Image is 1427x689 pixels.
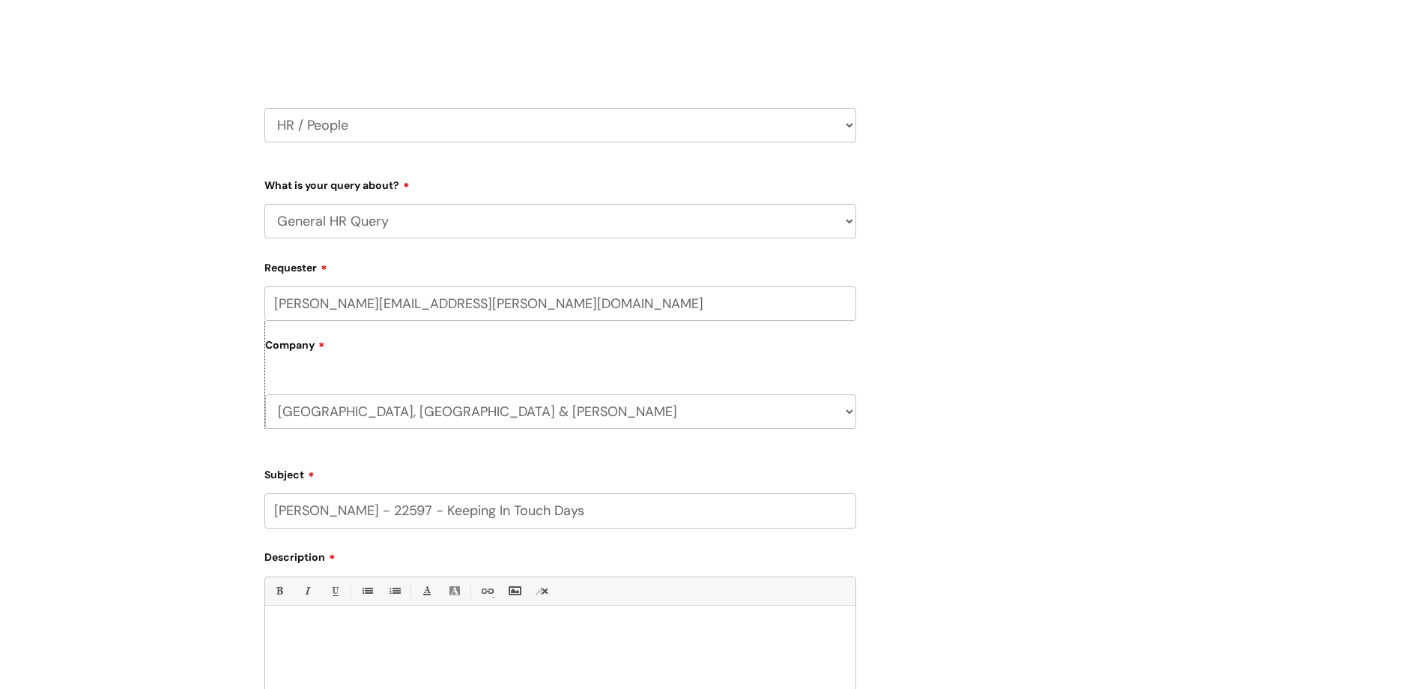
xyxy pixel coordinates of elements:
a: Link [477,582,496,601]
label: Description [264,546,856,564]
input: Email [264,286,856,321]
label: Requester [264,256,856,274]
label: What is your query about? [264,174,856,192]
a: • Unordered List (Ctrl-Shift-7) [357,582,376,601]
a: 1. Ordered List (Ctrl-Shift-8) [385,582,404,601]
label: Subject [264,463,856,481]
a: Font Color [417,582,436,601]
a: Back Color [445,582,464,601]
a: Bold (Ctrl-B) [270,582,288,601]
a: Insert Image... [505,582,524,601]
label: Company [265,334,856,367]
h2: Select issue type [264,31,856,59]
a: Underline(Ctrl-U) [325,582,344,601]
a: Italic (Ctrl-I) [297,582,316,601]
a: Remove formatting (Ctrl-\) [533,582,551,601]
